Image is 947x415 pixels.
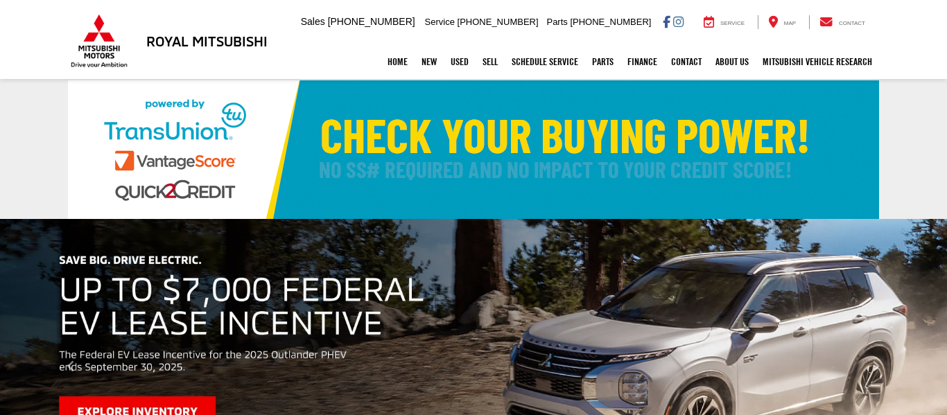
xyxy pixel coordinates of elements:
a: Instagram: Click to visit our Instagram page [673,16,684,27]
span: Map [784,20,796,26]
span: Service [720,20,745,26]
a: Sell [476,44,505,79]
a: Facebook: Click to visit our Facebook page [663,16,670,27]
span: [PHONE_NUMBER] [570,17,651,27]
a: Service [693,15,755,29]
span: [PHONE_NUMBER] [458,17,539,27]
a: Home [381,44,415,79]
a: New [415,44,444,79]
a: Mitsubishi Vehicle Research [756,44,879,79]
a: Map [758,15,806,29]
a: Finance [620,44,664,79]
span: Parts [546,17,567,27]
a: Schedule Service: Opens in a new tab [505,44,585,79]
h3: Royal Mitsubishi [146,33,268,48]
span: [PHONE_NUMBER] [328,16,415,27]
a: Contact [664,44,709,79]
a: Used [444,44,476,79]
img: Check Your Buying Power [68,80,879,219]
span: Service [425,17,455,27]
span: Sales [301,16,325,27]
span: Contact [839,20,865,26]
a: Parts: Opens in a new tab [585,44,620,79]
a: About Us [709,44,756,79]
a: Contact [809,15,876,29]
img: Mitsubishi [68,14,130,68]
